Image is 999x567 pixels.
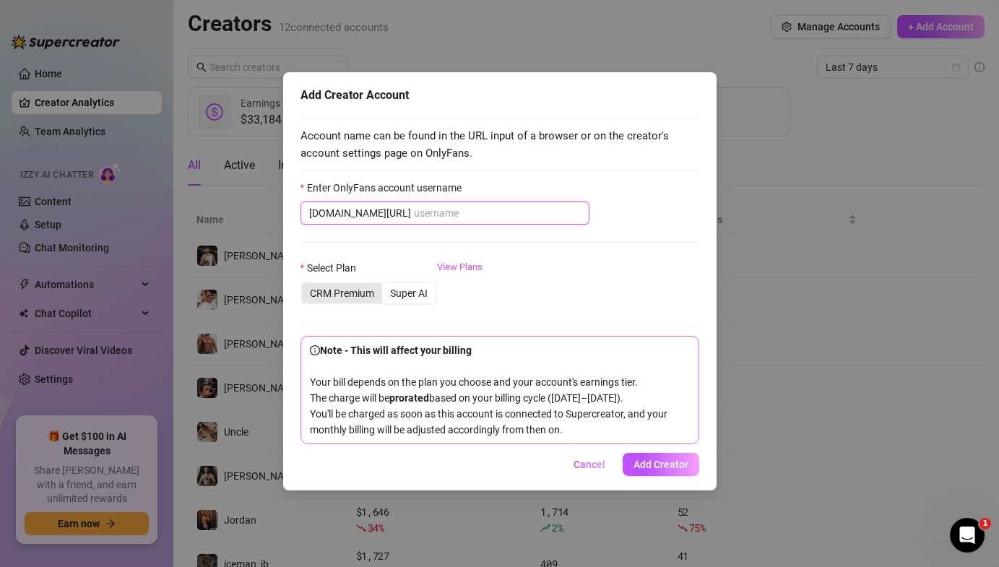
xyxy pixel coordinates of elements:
span: Your bill depends on the plan you choose and your account's earnings tier. The charge will be bas... [310,345,667,436]
span: [DOMAIN_NAME][URL] [309,205,411,221]
span: Add Creator [633,459,688,470]
span: Cancel [574,459,605,470]
div: Super AI [382,283,436,303]
button: Cancel [562,453,617,476]
button: Add Creator [623,453,699,476]
input: Enter OnlyFans account username [414,205,581,221]
label: Select Plan [300,260,366,276]
b: prorated [389,392,429,404]
label: Enter OnlyFans account username [300,180,471,196]
a: View Plans [437,260,483,318]
span: 1 [979,518,991,529]
span: Account name can be found in the URL input of a browser or on the creator's account settings page... [300,128,699,162]
div: Add Creator Account [300,87,699,104]
div: CRM Premium [302,283,382,303]
div: segmented control [300,282,437,305]
strong: Note - This will affect your billing [310,345,472,356]
span: info-circle [310,345,320,355]
iframe: Intercom live chat [950,518,985,553]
